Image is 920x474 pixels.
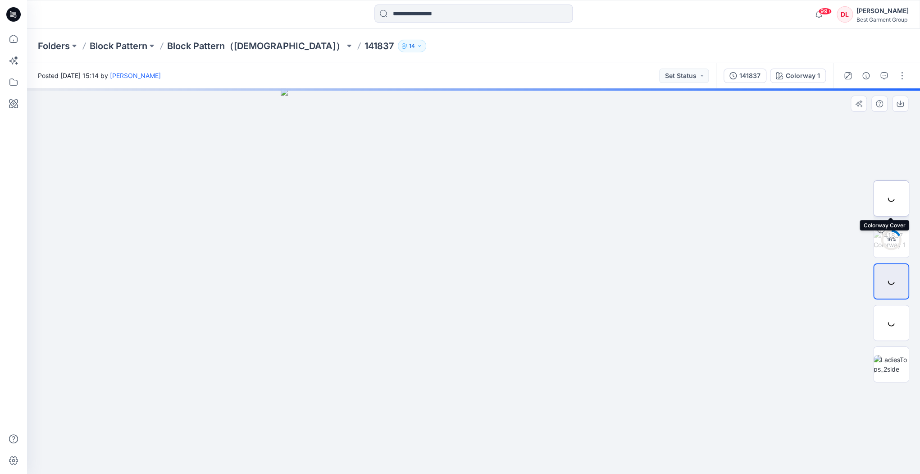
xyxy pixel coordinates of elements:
span: 99+ [818,8,832,15]
a: [PERSON_NAME] [110,72,161,79]
a: Block Pattern（[DEMOGRAPHIC_DATA]） [167,40,345,52]
p: 14 [409,41,415,51]
span: Posted [DATE] 15:14 by [38,71,161,80]
button: Colorway 1 [770,69,826,83]
div: Best Garment Group [856,16,909,23]
div: 16 % [880,236,902,244]
img: eyJhbGciOiJIUzI1NiIsImtpZCI6IjAiLCJzbHQiOiJzZXMiLCJ0eXAiOiJKV1QifQ.eyJkYXRhIjp7InR5cGUiOiJzdG9yYW... [281,88,666,474]
img: LadiesTops_2side [874,355,909,374]
div: Colorway 1 [786,71,820,81]
button: Details [859,69,873,83]
a: Block Pattern [90,40,147,52]
div: [PERSON_NAME] [856,5,909,16]
p: 141837 [364,40,394,52]
img: 141837 Colorway 1 [874,230,909,249]
div: DL [837,6,853,23]
button: 14 [398,40,426,52]
div: 141837 [739,71,761,81]
a: Folders [38,40,70,52]
button: 141837 [724,69,766,83]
